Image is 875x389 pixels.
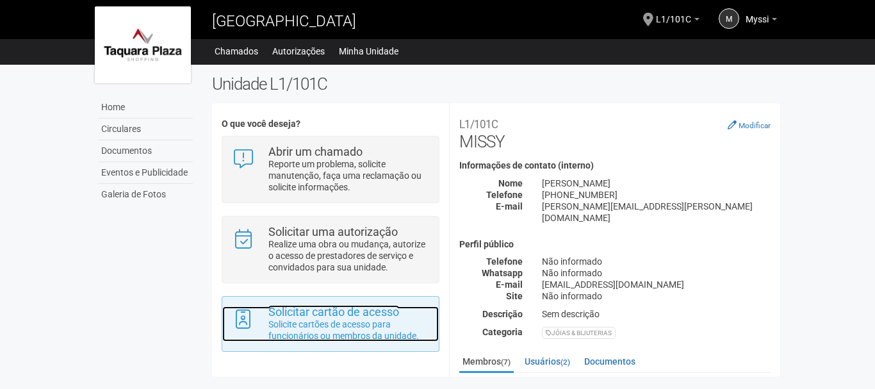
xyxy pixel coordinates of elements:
strong: Categoria [482,327,523,337]
a: Membros(7) [459,352,514,373]
a: Eventos e Publicidade [98,162,193,184]
a: Galeria de Fotos [98,184,193,205]
div: Não informado [532,256,780,267]
strong: E-mail [496,279,523,290]
strong: Nome [498,178,523,188]
a: Abrir um chamado Reporte um problema, solicite manutenção, faça uma reclamação ou solicite inform... [232,146,429,193]
a: Chamados [215,42,258,60]
a: M [719,8,739,29]
a: Documentos [98,140,193,162]
h4: O que você deseja? [222,119,439,129]
p: Reporte um problema, solicite manutenção, faça uma reclamação ou solicite informações. [268,158,429,193]
a: Myssi [746,16,777,26]
a: Circulares [98,119,193,140]
small: (7) [501,358,511,367]
a: Usuários(2) [521,352,573,371]
a: Solicitar cartão de acesso Solicite cartões de acesso para funcionários ou membros da unidade. [232,306,429,342]
a: L1/101C [656,16,699,26]
strong: Site [506,291,523,301]
a: Documentos [581,352,639,371]
strong: E-mail [496,201,523,211]
div: [EMAIL_ADDRESS][DOMAIN_NAME] [532,279,780,290]
span: [GEOGRAPHIC_DATA] [212,12,356,30]
p: Solicite cartões de acesso para funcionários ou membros da unidade. [268,319,429,342]
strong: Telefone [486,190,523,200]
p: Realize uma obra ou mudança, autorize o acesso de prestadores de serviço e convidados para sua un... [268,238,429,273]
h2: MISSY [459,113,771,151]
img: logo.jpg [95,6,191,83]
a: Minha Unidade [339,42,398,60]
strong: Solicitar cartão de acesso [268,305,399,319]
strong: Descrição [482,309,523,319]
strong: Telefone [486,256,523,267]
a: Autorizações [272,42,325,60]
div: [PERSON_NAME][EMAIL_ADDRESS][PERSON_NAME][DOMAIN_NAME] [532,201,780,224]
div: [PHONE_NUMBER] [532,189,780,201]
small: (2) [560,358,570,367]
a: Modificar [728,120,771,130]
div: [PERSON_NAME] [532,178,780,189]
div: Não informado [532,290,780,302]
div: JÓIAS & BIJUTERIAS [542,327,616,339]
a: Home [98,97,193,119]
a: Solicitar uma autorização Realize uma obra ou mudança, autorize o acesso de prestadores de serviç... [232,226,429,273]
small: Modificar [739,121,771,130]
h4: Perfil público [459,240,771,249]
small: L1/101C [459,118,498,131]
strong: Solicitar uma autorização [268,225,398,238]
h2: Unidade L1/101C [212,74,780,94]
div: Não informado [532,267,780,279]
span: L1/101C [656,2,691,24]
h4: Informações de contato (interno) [459,161,771,170]
span: Myssi [746,2,769,24]
strong: Abrir um chamado [268,145,363,158]
div: Sem descrição [532,308,780,320]
strong: Whatsapp [482,268,523,278]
